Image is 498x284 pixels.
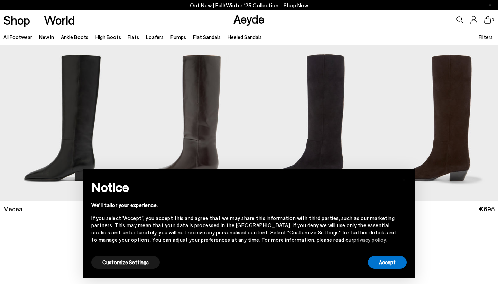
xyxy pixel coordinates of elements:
[91,256,160,269] button: Customize Settings
[91,178,396,196] h2: Notice
[91,214,396,243] div: If you select "Accept", you accept this and agree that we may share this information with third p...
[396,171,412,187] button: Close this notice
[353,237,386,243] a: privacy policy
[91,202,396,209] div: We'll tailor your experience.
[402,174,406,184] span: ×
[368,256,407,269] button: Accept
